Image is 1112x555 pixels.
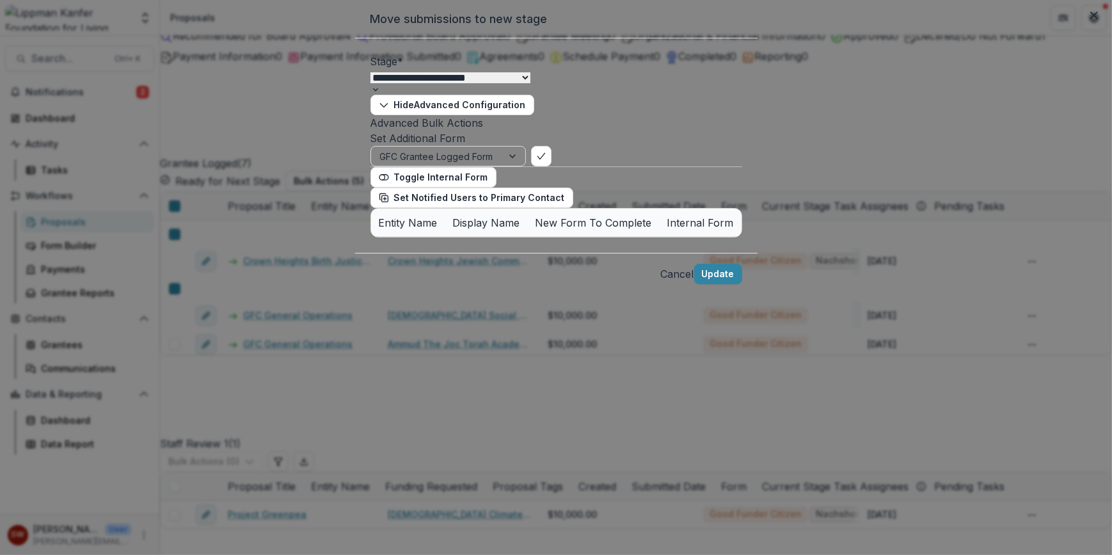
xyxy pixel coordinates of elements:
[445,215,528,230] div: Display Name
[371,215,445,230] div: Entity Name
[660,209,742,236] div: Internal Form
[531,146,552,166] button: bulk-confirm-option
[660,215,742,230] div: Internal Form
[445,209,528,236] div: Display Name
[371,209,445,236] div: Entity Name
[528,209,660,236] div: New Form To Complete
[1084,5,1104,26] button: Close
[528,215,660,230] div: New Form To Complete
[370,95,534,115] button: HideAdvanced Configuration
[370,115,742,131] p: Advanced Bulk Actions
[370,167,496,188] button: Toggle Internal Form
[661,266,694,282] button: Cancel
[694,264,742,284] button: Update
[370,132,466,145] label: Set Additional Form
[370,188,573,208] button: Set Notified Users to Primary Contact
[370,55,404,68] label: Stage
